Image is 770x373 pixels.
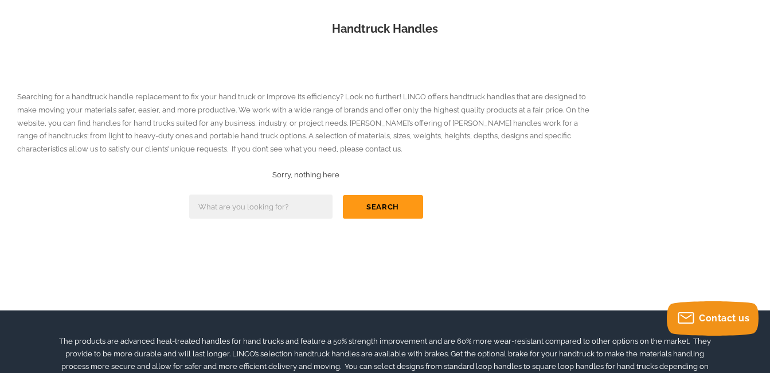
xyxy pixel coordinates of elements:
[17,91,595,156] p: Searching for a handtruck handle replacement to fix your hand truck or improve its efficiency? Lo...
[343,195,423,219] button: Search
[17,170,595,181] h2: Sorry, nothing here
[17,21,753,37] h1: Handtruck Handles
[189,195,333,219] input: What are you looking for?
[699,313,749,324] span: Contact us
[667,301,759,336] button: Contact us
